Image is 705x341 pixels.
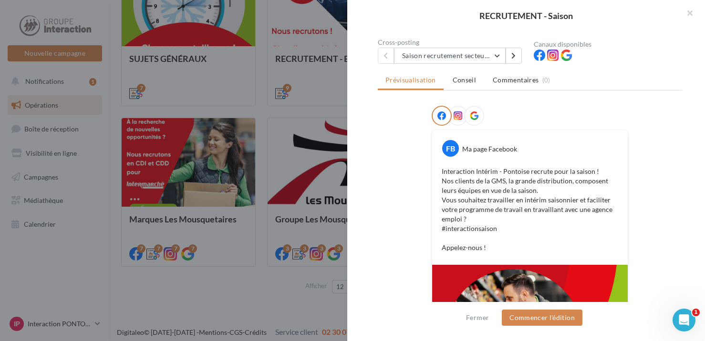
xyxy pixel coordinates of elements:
span: Conseil [453,76,476,84]
button: Saison recrutement secteur GMS [394,48,506,64]
span: Commentaires [493,75,539,85]
div: FB [442,140,459,157]
button: Fermer [462,312,493,323]
span: (0) [542,76,550,84]
div: Canaux disponibles [534,41,682,48]
iframe: Intercom live chat [673,309,695,331]
span: 1 [692,309,700,316]
div: Ma page Facebook [462,144,517,154]
p: Interaction Intérim - Pontoise recrute pour la saison ! Nos clients de la GMS, la grande distribu... [442,167,618,252]
button: Commencer l'édition [502,310,582,326]
div: RECRUTEMENT - Saison [363,11,690,20]
div: Cross-posting [378,39,526,46]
